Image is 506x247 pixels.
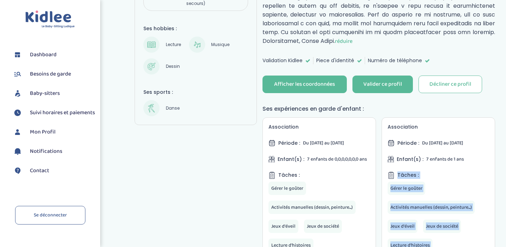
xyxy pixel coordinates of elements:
span: Période : [397,139,419,147]
a: Suivi horaires et paiements [12,108,95,118]
button: Décliner ce profil [419,76,482,93]
a: Mon Profil [12,127,95,137]
span: Jeux d'éveil [390,222,415,230]
span: Jeux de société [307,222,339,230]
span: 7 enfants de 1 ans [426,155,464,163]
span: Activités manuelles (dessin, peinture...) [390,203,472,211]
span: Tâches : [278,171,300,179]
span: Suivi horaires et paiements [30,109,95,117]
span: 7 enfants de 0,0,0,0,0,0,0 ans [307,155,367,163]
span: Enfant(s) : [278,156,304,163]
span: Dashboard [30,51,57,59]
span: Du [DATE] au [DATE] [303,139,344,147]
span: Musique [209,40,232,49]
span: Du [DATE] au [DATE] [422,139,463,147]
span: Gérer le goûter [390,184,422,192]
span: Numéro de téléphone [368,57,422,64]
span: Validation Kidlee [262,57,303,64]
h4: Ses sports : [143,89,248,96]
button: Afficher les coordonnées [262,76,347,93]
img: contact.svg [12,165,23,176]
h4: Ses hobbies : [143,25,248,32]
div: Afficher les coordonnées [274,80,335,89]
h5: Association [388,123,489,131]
a: Notifications [12,146,95,157]
span: Période : [278,139,300,147]
span: Piece d'identité [316,57,354,64]
div: Valider ce profil [363,80,402,89]
a: Contact [12,165,95,176]
button: Valider ce profil [352,76,413,93]
img: suivihoraire.svg [12,108,23,118]
span: Dessin [163,62,182,71]
a: Se déconnecter [15,206,85,225]
a: Dashboard [12,50,95,60]
span: Enfant(s) : [397,156,423,163]
span: Activités manuelles (dessin, peinture...) [271,203,353,211]
a: Baby-sitters [12,88,95,99]
div: Décliner ce profil [429,80,471,89]
h5: Association [268,123,370,131]
a: Besoins de garde [12,69,95,79]
span: Lecture [163,40,183,49]
span: réduire [335,37,352,46]
img: besoin.svg [12,69,23,79]
span: Baby-sitters [30,89,60,98]
span: Jeux d'éveil [271,222,296,230]
h4: Ses expériences en garde d'enfant : [262,104,495,113]
span: Mon Profil [30,128,56,136]
span: Jeux de société [426,222,458,230]
img: babysitters.svg [12,88,23,99]
span: Tâches : [397,171,419,179]
img: notification.svg [12,146,23,157]
span: Gérer le goûter [271,184,303,192]
span: Notifications [30,147,62,156]
span: Contact [30,167,49,175]
img: dashboard.svg [12,50,23,60]
span: Danse [163,104,182,112]
img: logo.svg [25,11,75,28]
img: profil.svg [12,127,23,137]
span: Besoins de garde [30,70,71,78]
